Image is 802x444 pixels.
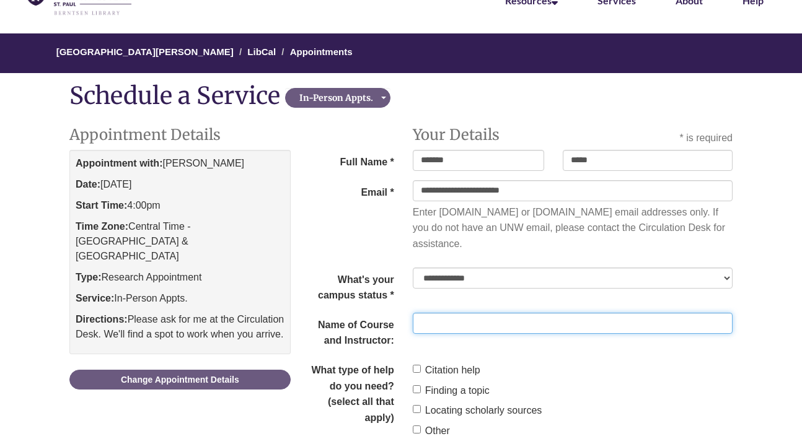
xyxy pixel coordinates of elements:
[69,127,291,143] h2: Appointment Details
[291,313,403,349] label: Name of Course and Instructor:
[76,312,284,342] p: Please ask for me at the Circulation Desk. We'll find a spot to work when you arrive.
[69,82,285,108] div: Schedule a Service
[285,88,390,108] button: In-Person Appts.
[413,127,545,143] h2: Your Details
[76,177,284,192] p: [DATE]
[76,198,284,213] p: 4:00pm
[76,179,100,189] strong: Date:
[291,268,403,303] label: What's your campus status *
[247,46,276,57] a: LibCal
[290,46,353,57] a: Appointments
[413,425,421,433] input: Other
[291,358,403,425] legend: What type of help do you need? (select all that apply)
[76,293,114,303] strong: Service:
[413,362,480,378] label: Citation help
[76,219,284,264] p: Central Time - [GEOGRAPHIC_DATA] & [GEOGRAPHIC_DATA]
[76,314,128,324] strong: Directions:
[413,423,450,439] label: Other
[69,33,733,73] nav: Breadcrumb
[680,130,733,146] div: * is required
[76,291,284,306] p: In-Person Appts.
[413,365,421,373] input: Citation help
[76,272,101,282] strong: Type:
[291,180,403,201] label: Email *
[413,403,542,419] label: Locating scholarly sources
[69,370,291,390] a: Change Appointment Details
[413,385,421,393] input: Finding a topic
[76,270,284,285] p: Research Appointment
[413,383,490,399] label: Finding a topic
[76,221,128,232] strong: Time Zone:
[56,46,234,57] a: [GEOGRAPHIC_DATA][PERSON_NAME]
[76,200,127,211] strong: Start Time:
[413,405,421,413] input: Locating scholarly sources
[413,204,733,252] div: Enter [DOMAIN_NAME] or [DOMAIN_NAME] email addresses only. If you do not have an UNW email, pleas...
[76,156,284,171] p: [PERSON_NAME]
[289,92,384,104] div: In-Person Appts.
[76,158,162,168] strong: Appointment with:
[291,150,403,170] span: Full Name *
